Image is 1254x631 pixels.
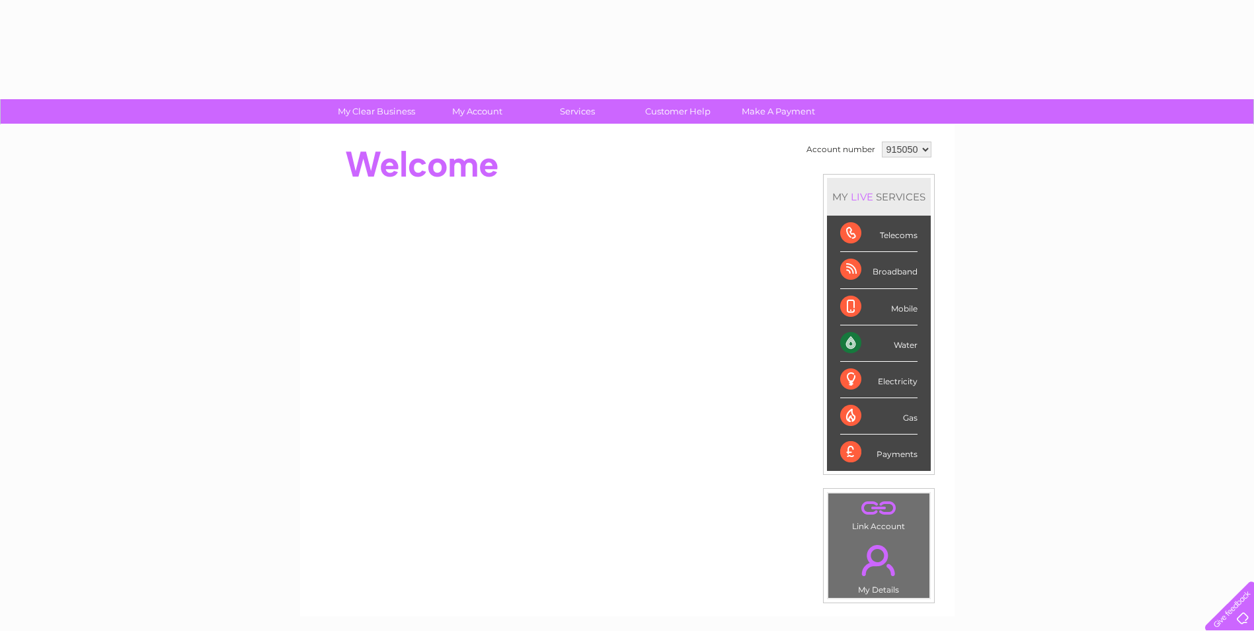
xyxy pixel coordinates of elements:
a: Make A Payment [724,99,833,124]
a: Customer Help [623,99,732,124]
td: Link Account [828,493,930,534]
a: . [832,537,926,583]
a: My Clear Business [322,99,431,124]
div: Gas [840,398,918,435]
a: Services [523,99,632,124]
div: Water [840,325,918,362]
div: LIVE [848,190,876,203]
div: Mobile [840,289,918,325]
div: MY SERVICES [827,178,931,216]
div: Payments [840,435,918,470]
td: Account number [803,138,879,161]
a: . [832,497,926,520]
a: My Account [422,99,531,124]
div: Electricity [840,362,918,398]
div: Telecoms [840,216,918,252]
div: Broadband [840,252,918,288]
td: My Details [828,534,930,599]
